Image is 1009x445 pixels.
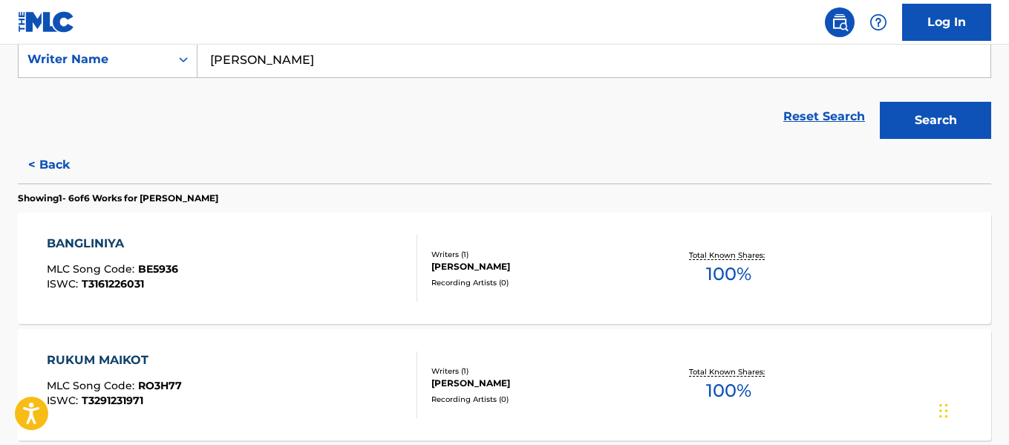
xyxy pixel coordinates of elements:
[935,374,1009,445] iframe: Chat Widget
[27,51,161,68] div: Writer Name
[902,4,991,41] a: Log In
[47,379,138,392] span: MLC Song Code :
[863,7,893,37] div: Help
[47,277,82,290] span: ISWC :
[138,262,178,276] span: BE5936
[831,13,849,31] img: search
[706,261,751,288] span: 100 %
[47,235,178,253] div: BANGLINIYA
[431,249,648,260] div: Writers ( 1 )
[18,212,991,324] a: BANGLINIYAMLC Song Code:BE5936ISWC:T3161226031Writers (1)[PERSON_NAME]Recording Artists (0)Total ...
[825,7,855,37] a: Public Search
[689,366,768,377] p: Total Known Shares:
[18,11,75,33] img: MLC Logo
[18,146,107,183] button: < Back
[689,250,768,261] p: Total Known Shares:
[18,192,218,205] p: Showing 1 - 6 of 6 Works for [PERSON_NAME]
[82,277,144,290] span: T3161226031
[869,13,887,31] img: help
[431,366,648,377] div: Writers ( 1 )
[706,377,751,404] span: 100 %
[82,394,143,407] span: T3291231971
[431,260,648,273] div: [PERSON_NAME]
[47,262,138,276] span: MLC Song Code :
[431,277,648,288] div: Recording Artists ( 0 )
[776,100,872,133] a: Reset Search
[18,329,991,441] a: RUKUM MAIKOTMLC Song Code:RO3H77ISWC:T3291231971Writers (1)[PERSON_NAME]Recording Artists (0)Tota...
[138,379,182,392] span: RO3H77
[880,102,991,139] button: Search
[47,351,182,369] div: RUKUM MAIKOT
[18,41,991,146] form: Search Form
[431,377,648,390] div: [PERSON_NAME]
[939,389,948,433] div: Drag
[431,394,648,405] div: Recording Artists ( 0 )
[47,394,82,407] span: ISWC :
